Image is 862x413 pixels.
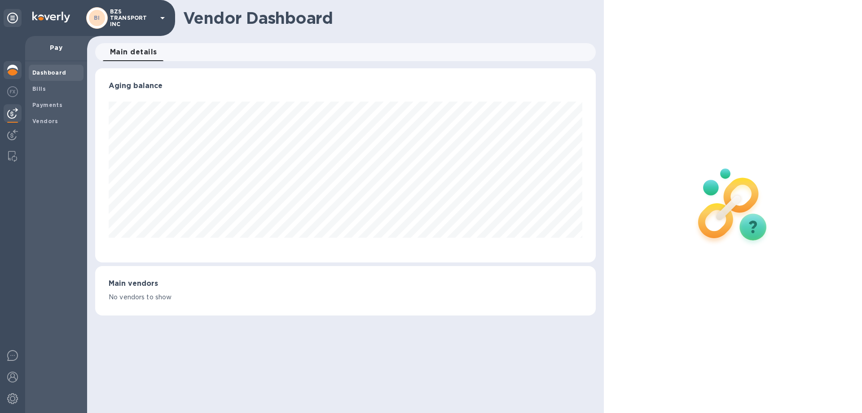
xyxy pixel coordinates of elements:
b: Payments [32,102,62,108]
h3: Aging balance [109,82,582,90]
img: Logo [32,12,70,22]
b: Dashboard [32,69,66,76]
h3: Main vendors [109,280,582,288]
span: Main details [110,46,157,58]
b: Bills [32,85,46,92]
b: BI [94,14,100,21]
p: Pay [32,43,80,52]
p: No vendors to show [109,293,582,302]
p: BZS TRANSPORT INC [110,9,155,27]
b: Vendors [32,118,58,124]
img: Foreign exchange [7,86,18,97]
div: Unpin categories [4,9,22,27]
h1: Vendor Dashboard [183,9,589,27]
